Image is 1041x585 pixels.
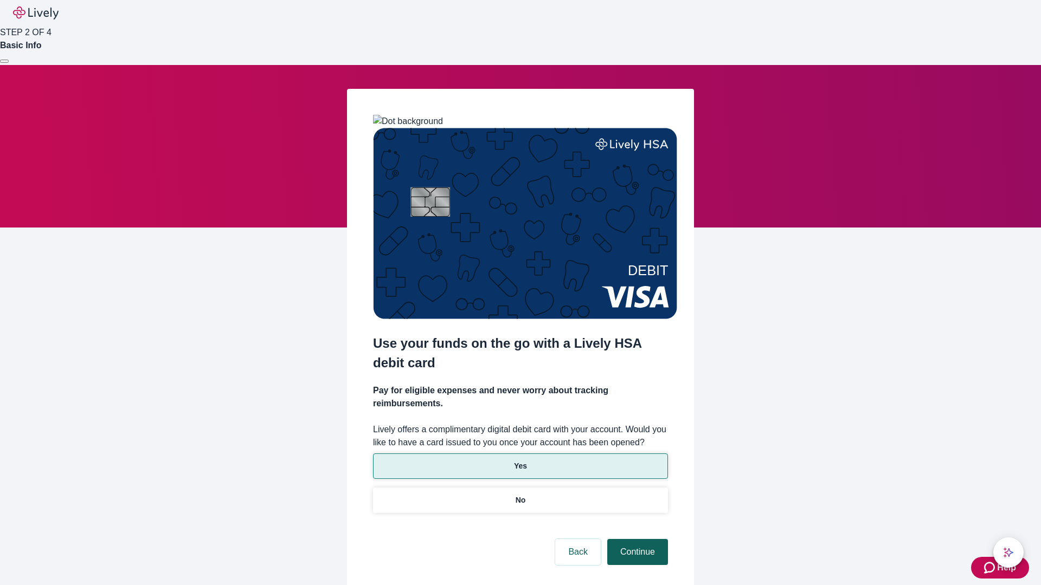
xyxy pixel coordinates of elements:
p: Yes [514,460,527,472]
button: Yes [373,453,668,479]
button: chat [993,537,1024,568]
svg: Lively AI Assistant [1003,547,1014,558]
p: No [516,495,526,506]
button: Zendesk support iconHelp [971,557,1029,578]
span: Help [997,561,1016,574]
button: No [373,487,668,513]
h2: Use your funds on the go with a Lively HSA debit card [373,334,668,373]
button: Continue [607,539,668,565]
svg: Zendesk support icon [984,561,997,574]
h4: Pay for eligible expenses and never worry about tracking reimbursements. [373,384,668,410]
button: Back [555,539,601,565]
label: Lively offers a complimentary digital debit card with your account. Would you like to have a card... [373,423,668,449]
img: Dot background [373,115,443,128]
img: Lively [13,6,59,19]
img: Debit card [373,128,677,319]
